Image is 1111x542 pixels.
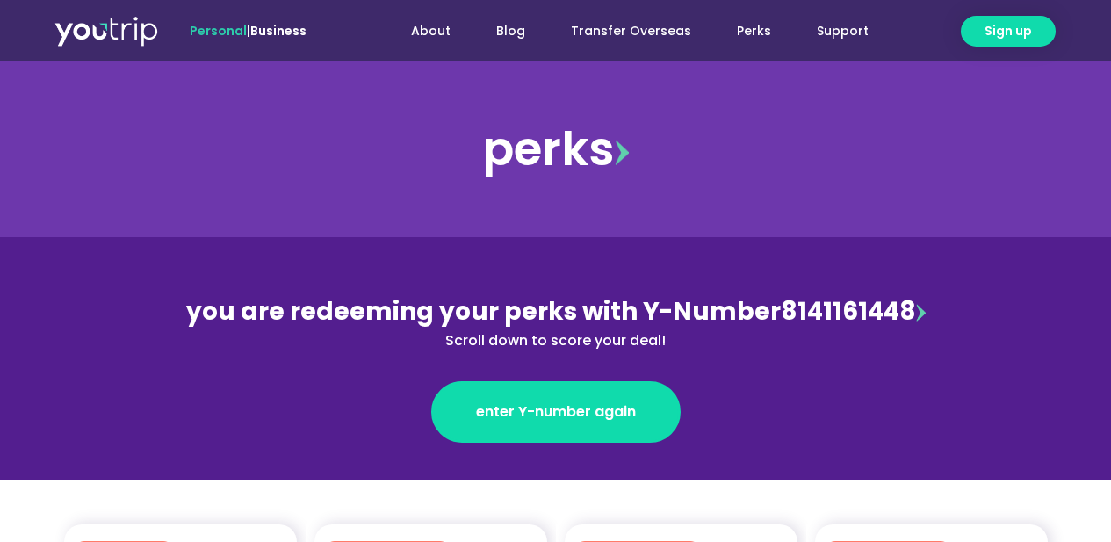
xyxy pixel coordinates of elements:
[961,16,1056,47] a: Sign up
[175,293,937,351] div: 8141161448
[794,15,891,47] a: Support
[190,22,307,40] span: |
[985,22,1032,40] span: Sign up
[548,15,714,47] a: Transfer Overseas
[714,15,794,47] a: Perks
[354,15,891,47] nav: Menu
[388,15,473,47] a: About
[473,15,548,47] a: Blog
[250,22,307,40] a: Business
[431,381,681,443] a: enter Y-number again
[476,401,636,423] span: enter Y-number again
[175,330,937,351] div: Scroll down to score your deal!
[190,22,247,40] span: Personal
[186,294,781,329] span: you are redeeming your perks with Y-Number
